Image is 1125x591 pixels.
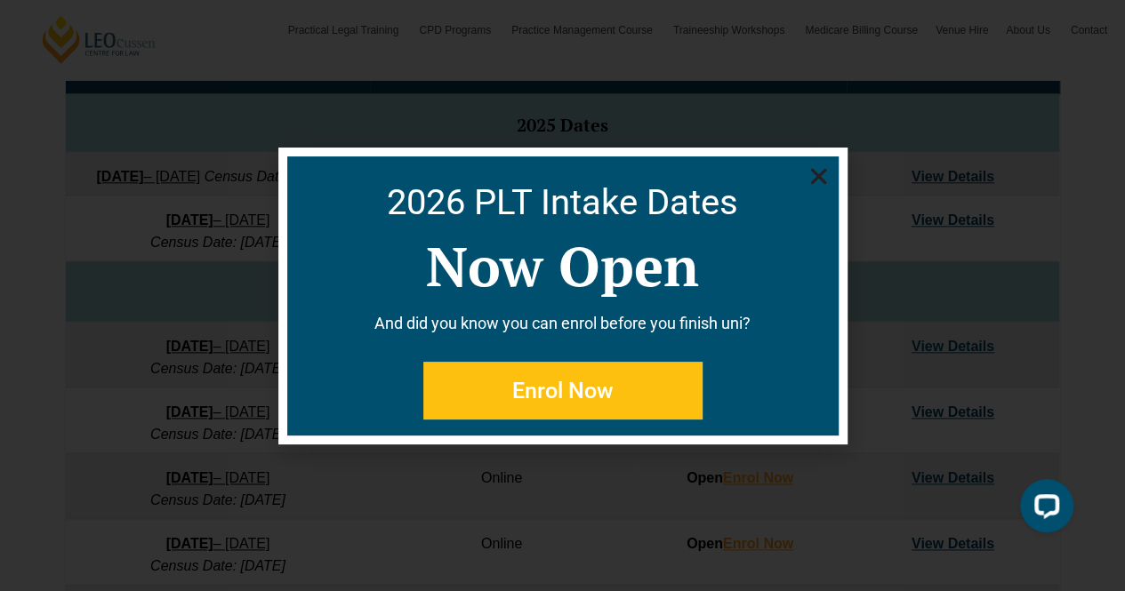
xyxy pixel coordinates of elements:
p: And did you know you can enrol before you finish uni? [296,311,830,335]
a: Close [808,165,830,188]
a: 2026 PLT Intake Dates [387,181,738,223]
span: Enrol Now [512,379,614,402]
a: Enrol Now [423,362,703,419]
a: Now Open [426,229,699,302]
iframe: LiveChat chat widget [1006,472,1081,547]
